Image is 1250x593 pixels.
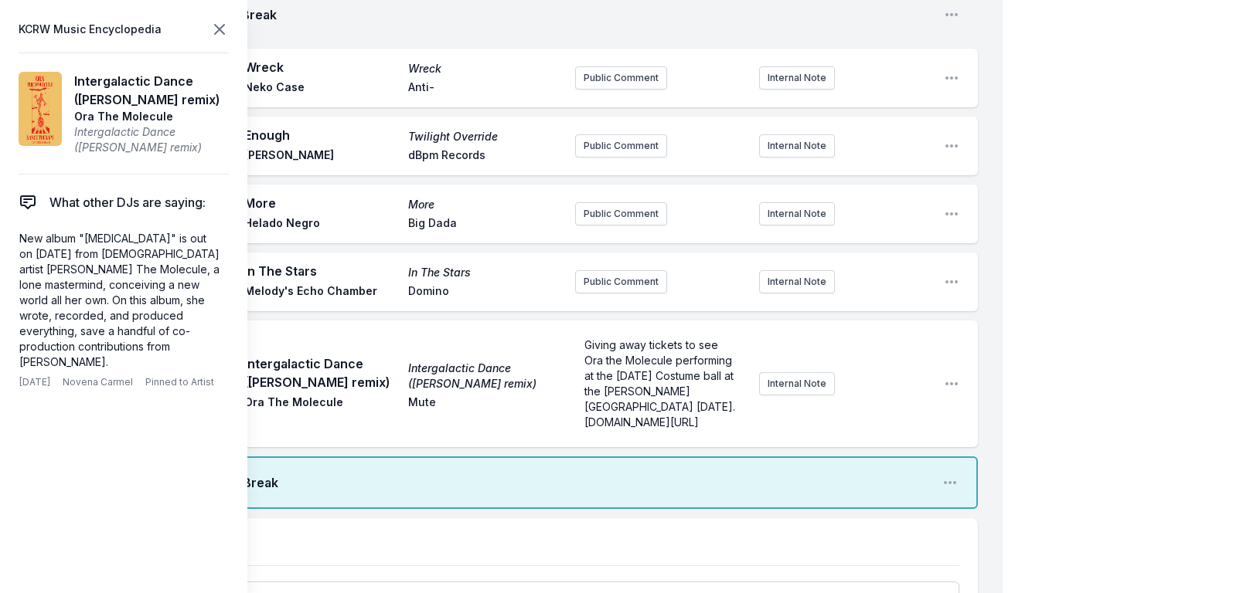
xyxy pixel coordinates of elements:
[575,66,667,90] button: Public Comment
[74,109,229,124] span: Ora The Molecule
[244,194,399,212] span: More
[408,395,563,413] span: Mute
[19,231,222,370] p: New album "[MEDICAL_DATA]" is out on [DATE] from [DEMOGRAPHIC_DATA] artist [PERSON_NAME] The Mole...
[244,262,399,280] span: In The Stars
[942,475,958,490] button: Open playlist item options
[408,265,563,280] span: In The Stars
[19,19,162,40] span: KCRW Music Encyclopedia
[408,80,563,98] span: Anti‐
[759,372,835,395] button: Internal Note
[584,338,738,429] span: Giving away tickets to see Ora the Molecule performing at the [DATE] Costume ball at the [PERSON_...
[243,473,930,492] span: Break
[244,395,399,413] span: Ora The Molecule
[63,376,133,388] span: Novena Carmel
[19,376,50,388] span: [DATE]
[575,134,667,158] button: Public Comment
[944,376,959,391] button: Open playlist item options
[244,80,399,98] span: Neko Case
[944,7,959,22] button: Open playlist item options
[944,70,959,86] button: Open playlist item options
[19,72,62,146] img: Intergalactic Dance (Lindstrøm remix)
[759,270,835,293] button: Internal Note
[759,66,835,90] button: Internal Note
[944,206,959,222] button: Open playlist item options
[244,215,399,234] span: Helado Negro
[241,5,932,24] span: Break
[408,197,563,212] span: More
[408,129,563,144] span: Twilight Override
[244,126,399,144] span: Enough
[74,72,229,109] span: Intergalactic Dance ([PERSON_NAME] remix)
[759,134,835,158] button: Internal Note
[408,147,563,166] span: dBpm Records
[49,193,206,212] span: What other DJs are saying:
[944,138,959,154] button: Open playlist item options
[575,270,667,293] button: Public Comment
[74,124,229,155] span: Intergalactic Dance ([PERSON_NAME] remix)
[408,215,563,234] span: Big Dada
[244,283,399,302] span: Melody's Echo Chamber
[145,376,214,388] span: Pinned to Artist
[244,58,399,76] span: Wreck
[575,202,667,225] button: Public Comment
[408,61,563,76] span: Wreck
[244,354,399,391] span: Intergalactic Dance ([PERSON_NAME] remix)
[408,283,563,302] span: Domino
[759,202,835,225] button: Internal Note
[408,361,563,391] span: Intergalactic Dance ([PERSON_NAME] remix)
[244,147,399,166] span: [PERSON_NAME]
[944,274,959,290] button: Open playlist item options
